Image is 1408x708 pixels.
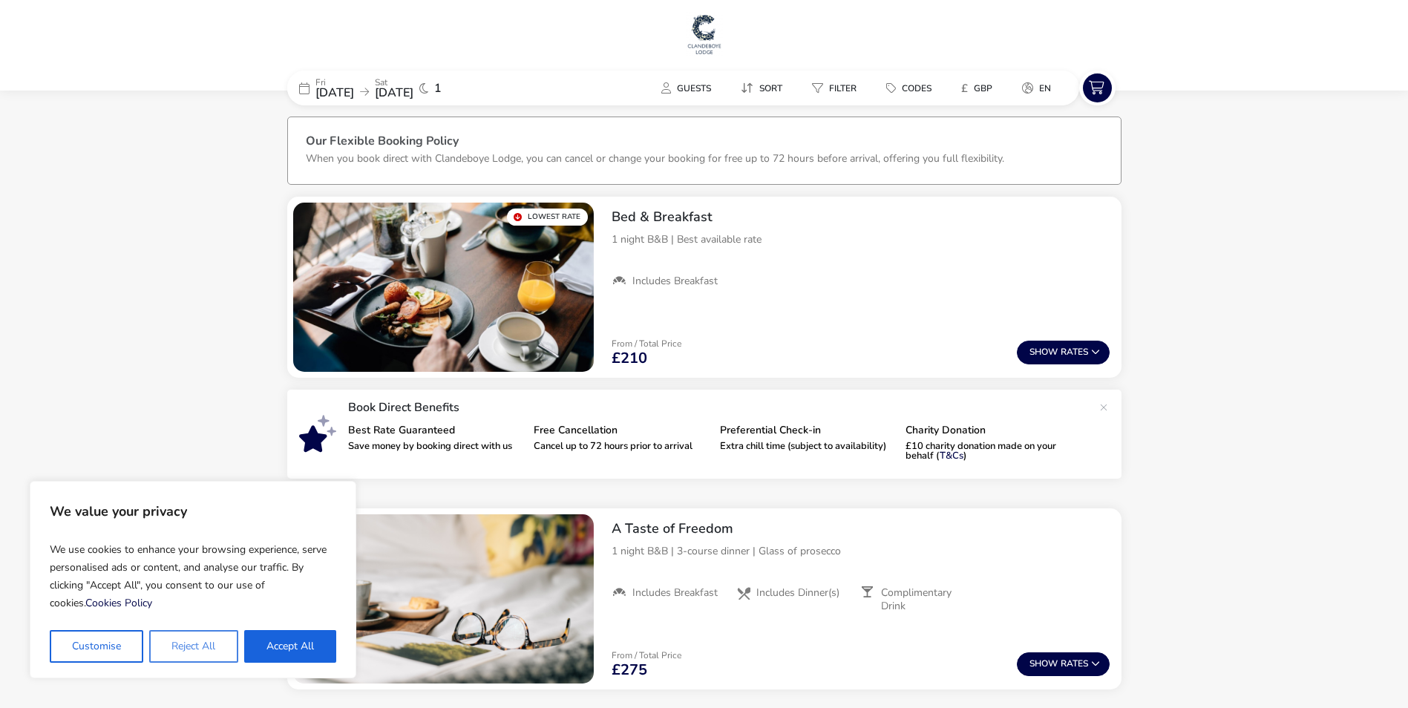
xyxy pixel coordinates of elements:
[649,77,729,99] naf-pibe-menu-bar-item: Guests
[720,425,894,436] p: Preferential Check-in
[949,77,1010,99] naf-pibe-menu-bar-item: £GBP
[756,586,839,600] span: Includes Dinner(s)
[720,442,894,451] p: Extra chill time (subject to availability)
[50,496,336,526] p: We value your privacy
[612,209,1110,226] h2: Bed & Breakfast
[874,77,949,99] naf-pibe-menu-bar-item: Codes
[1039,82,1051,94] span: en
[881,586,973,613] span: Complimentary Drink
[800,77,868,99] button: Filter
[315,85,354,101] span: [DATE]
[306,151,1004,165] p: When you book direct with Clandeboye Lodge, you can cancel or change your booking for free up to ...
[600,197,1122,301] div: Bed & Breakfast1 night B&B | Best available rateIncludes Breakfast
[729,77,800,99] naf-pibe-menu-bar-item: Sort
[874,77,943,99] button: Codes
[244,630,336,663] button: Accept All
[348,442,523,451] p: Save money by booking direct with us
[50,630,143,663] button: Customise
[375,85,413,101] span: [DATE]
[632,586,718,600] span: Includes Breakfast
[30,481,356,678] div: We value your privacy
[1010,77,1063,99] button: en
[1029,659,1061,669] span: Show
[85,596,152,610] a: Cookies Policy
[829,82,857,94] span: Filter
[306,135,1103,151] h3: Our Flexible Booking Policy
[434,82,442,94] span: 1
[759,82,782,94] span: Sort
[612,663,647,678] span: £275
[949,77,1004,99] button: £GBP
[534,425,708,436] p: Free Cancellation
[649,77,723,99] button: Guests
[686,12,723,56] img: Main Website
[961,81,968,96] i: £
[293,203,594,372] swiper-slide: 1 / 1
[50,535,336,618] p: We use cookies to enhance your browsing experience, serve personalised ads or content, and analys...
[1017,652,1110,676] button: ShowRates
[906,442,1080,461] p: £10 charity donation made on your behalf ( )
[315,78,354,87] p: Fri
[612,543,1110,559] p: 1 night B&B | 3-course dinner | Glass of prosecco
[902,82,931,94] span: Codes
[1029,347,1061,357] span: Show
[677,82,711,94] span: Guests
[612,351,647,366] span: £210
[906,425,1080,436] p: Charity Donation
[293,514,594,684] swiper-slide: 1 / 1
[612,339,681,348] p: From / Total Price
[1010,77,1069,99] naf-pibe-menu-bar-item: en
[800,77,874,99] naf-pibe-menu-bar-item: Filter
[149,630,238,663] button: Reject All
[729,77,794,99] button: Sort
[600,508,1122,626] div: A Taste of Freedom1 night B&B | 3-course dinner | Glass of proseccoIncludes BreakfastIncludes Din...
[612,232,1110,247] p: 1 night B&B | Best available rate
[632,275,718,288] span: Includes Breakfast
[1017,341,1110,364] button: ShowRates
[940,449,963,462] a: T&Cs
[612,520,1110,537] h2: A Taste of Freedom
[534,442,708,451] p: Cancel up to 72 hours prior to arrival
[974,82,992,94] span: GBP
[375,78,413,87] p: Sat
[348,425,523,436] p: Best Rate Guaranteed
[348,401,1092,413] p: Book Direct Benefits
[612,651,681,660] p: From / Total Price
[287,71,510,105] div: Fri[DATE]Sat[DATE]1
[507,209,588,226] div: Lowest Rate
